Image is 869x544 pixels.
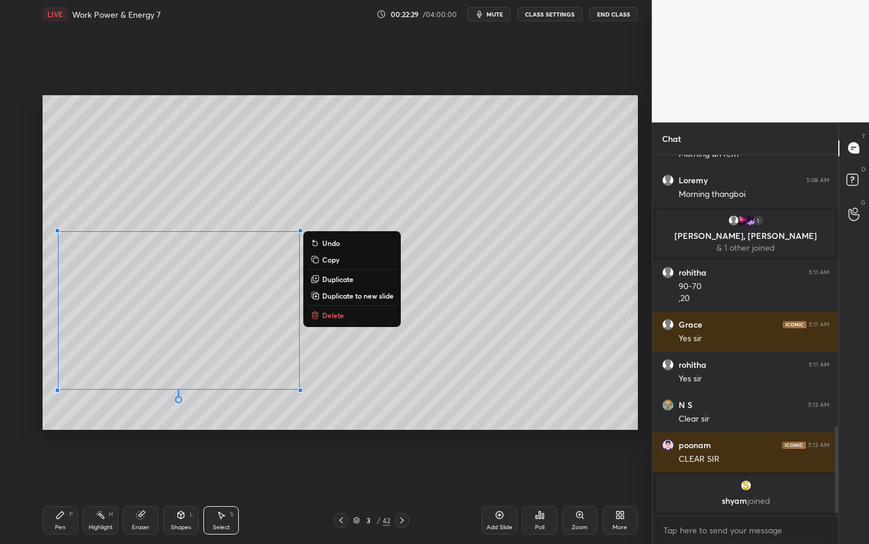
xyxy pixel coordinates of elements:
[322,238,340,248] p: Undo
[808,442,829,449] div: 5:12 AM
[322,291,394,300] p: Duplicate to new slide
[809,361,829,368] div: 5:11 AM
[589,7,638,21] button: End Class
[679,413,829,425] div: Clear sir
[69,511,73,517] div: P
[861,198,865,207] p: G
[662,319,674,331] img: default.png
[468,7,510,21] button: mute
[43,7,67,21] div: LIVE
[806,177,829,184] div: 5:08 AM
[487,524,513,530] div: Add Slide
[679,454,829,465] div: CLEAR SIR
[308,272,396,286] button: Duplicate
[735,215,747,226] img: 826215f136724323a46f4e7b61868d09.jpg
[809,269,829,276] div: 5:11 AM
[663,243,829,252] p: & 1 other joined
[487,10,503,18] span: mute
[190,511,193,517] div: L
[662,399,674,411] img: 52df1a1322824c5a9874053b1aa8fd0f.jpg
[230,511,234,517] div: S
[679,360,706,370] h6: rohitha
[809,321,829,328] div: 5:11 AM
[213,524,230,530] div: Select
[322,310,344,320] p: Delete
[679,189,829,200] div: Morning thangboi
[679,373,829,385] div: Yes sir
[862,132,865,141] p: T
[308,252,396,267] button: Copy
[132,524,150,530] div: Eraser
[362,517,374,524] div: 3
[663,231,829,241] p: [PERSON_NAME], [PERSON_NAME]
[679,281,829,293] div: 90-70
[727,215,739,226] img: default.png
[744,215,755,226] img: ec46262df9b94ce597d8640eee9ce4ae.png
[783,321,806,328] img: iconic-dark.1390631f.png
[662,174,674,186] img: default.png
[663,496,829,506] p: shyam
[377,517,380,524] div: /
[740,480,751,491] img: 2e373a53e42a4b549f57c4d9b1ddd513.jpg
[572,524,588,530] div: Zoom
[679,175,708,186] h6: Loremy
[782,442,806,449] img: iconic-dark.1390631f.png
[171,524,191,530] div: Shapes
[89,524,113,530] div: Highlight
[679,333,829,345] div: Yes sir
[679,440,711,451] h6: poonam
[679,267,706,278] h6: rohitha
[109,511,113,517] div: H
[308,236,396,250] button: Undo
[662,267,674,279] img: default.png
[308,289,396,303] button: Duplicate to new slide
[535,524,544,530] div: Poll
[662,439,674,451] img: 65877501_28608E86-2B6A-4B17-8DCB-D1BB6F6ECE45.png
[653,123,690,154] p: Chat
[653,155,839,516] div: grid
[382,515,390,526] div: 42
[308,308,396,322] button: Delete
[679,293,829,305] div: ,20
[612,524,627,530] div: More
[662,359,674,371] img: default.png
[861,165,865,174] p: D
[517,7,582,21] button: CLASS SETTINGS
[752,215,764,226] div: 1
[55,524,66,530] div: Pen
[747,495,770,506] span: joined
[679,148,829,160] div: Morning uh rem
[322,255,339,264] p: Copy
[322,274,354,284] p: Duplicate
[808,401,829,409] div: 5:12 AM
[679,400,692,410] h6: N S
[679,319,702,330] h6: Grace
[72,9,161,20] h4: Work Power & Energy 7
